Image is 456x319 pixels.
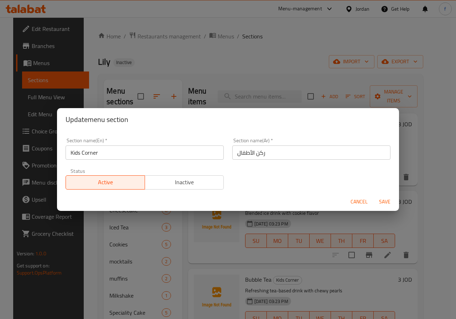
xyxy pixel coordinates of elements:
[66,175,145,190] button: Active
[232,145,390,160] input: Please enter section name(ar)
[69,177,142,187] span: Active
[373,195,396,208] button: Save
[376,197,393,206] span: Save
[145,175,224,190] button: Inactive
[148,177,221,187] span: Inactive
[66,114,390,125] h2: Update menu section
[66,145,224,160] input: Please enter section name(en)
[351,197,368,206] span: Cancel
[348,195,370,208] button: Cancel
